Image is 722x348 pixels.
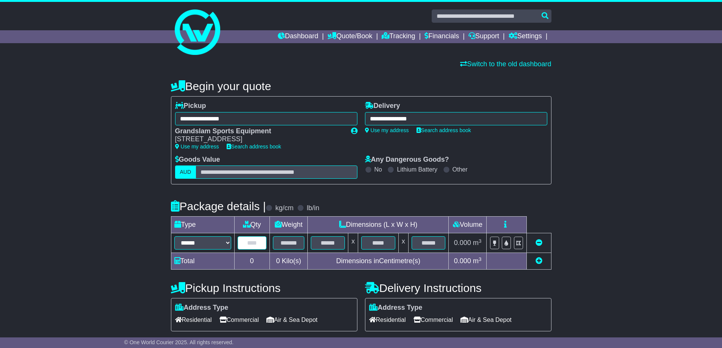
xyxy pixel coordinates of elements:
a: Quote/Book [327,30,372,43]
a: Support [468,30,499,43]
a: Financials [424,30,459,43]
label: Delivery [365,102,400,110]
td: x [398,233,408,253]
td: Type [171,217,234,233]
div: Grandslam Sports Equipment [175,127,343,136]
label: Any Dangerous Goods? [365,156,449,164]
span: Residential [175,314,212,326]
label: Address Type [369,304,423,312]
span: Commercial [413,314,453,326]
td: 0 [234,253,269,270]
span: Air & Sea Depot [460,314,512,326]
label: Lithium Battery [397,166,437,173]
label: kg/cm [275,204,293,212]
span: m [473,257,482,265]
td: Total [171,253,234,270]
span: 0 [276,257,280,265]
h4: Begin your quote [171,80,551,92]
sup: 3 [479,238,482,244]
a: Search address book [227,144,281,150]
label: lb/in [307,204,319,212]
td: Volume [449,217,487,233]
div: [STREET_ADDRESS] [175,135,343,144]
span: © One World Courier 2025. All rights reserved. [124,339,234,345]
td: Weight [269,217,308,233]
a: Use my address [175,144,219,150]
span: Residential [369,314,406,326]
label: AUD [175,165,196,179]
td: Dimensions (L x W x H) [308,217,449,233]
h4: Delivery Instructions [365,282,551,294]
span: 0.000 [454,239,471,247]
label: Goods Value [175,156,220,164]
td: x [348,233,358,253]
span: Commercial [219,314,259,326]
a: Tracking [382,30,415,43]
sup: 3 [479,256,482,262]
a: Search address book [417,127,471,133]
a: Use my address [365,127,409,133]
a: Settings [509,30,542,43]
label: Other [453,166,468,173]
a: Dashboard [278,30,318,43]
span: 0.000 [454,257,471,265]
label: Pickup [175,102,206,110]
a: Remove this item [536,239,542,247]
h4: Pickup Instructions [171,282,357,294]
td: Dimensions in Centimetre(s) [308,253,449,270]
label: Address Type [175,304,229,312]
a: Switch to the old dashboard [460,60,551,68]
h4: Package details | [171,200,266,212]
a: Add new item [536,257,542,265]
td: Kilo(s) [269,253,308,270]
span: Air & Sea Depot [266,314,318,326]
span: m [473,239,482,247]
td: Qty [234,217,269,233]
label: No [374,166,382,173]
